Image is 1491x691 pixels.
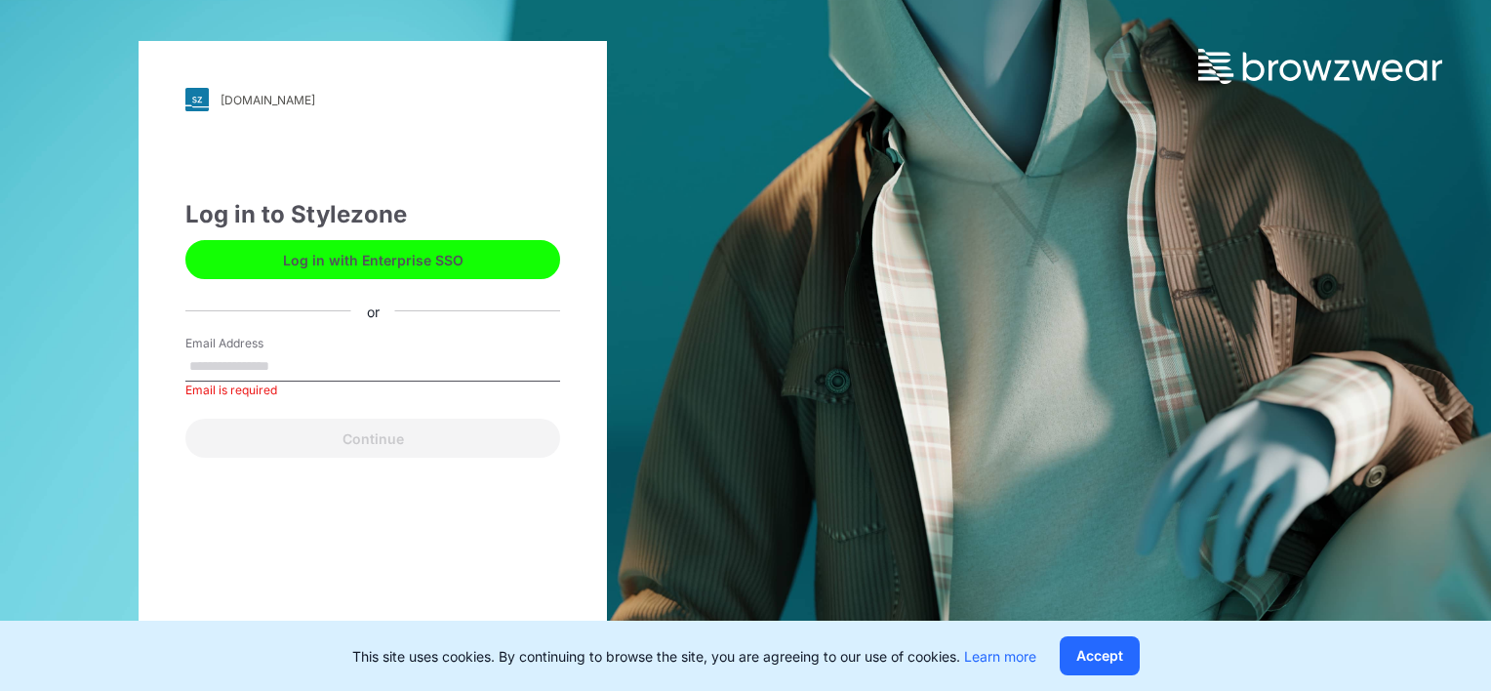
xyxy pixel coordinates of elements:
[352,646,1036,667] p: This site uses cookies. By continuing to browse the site, you are agreeing to our use of cookies.
[185,88,560,111] a: [DOMAIN_NAME]
[185,335,322,352] label: Email Address
[221,93,315,107] div: [DOMAIN_NAME]
[185,382,560,399] div: Email is required
[351,301,395,321] div: or
[185,197,560,232] div: Log in to Stylezone
[1060,636,1140,675] button: Accept
[185,88,209,111] img: svg+xml;base64,PHN2ZyB3aWR0aD0iMjgiIGhlaWdodD0iMjgiIHZpZXdCb3g9IjAgMCAyOCAyOCIgZmlsbD0ibm9uZSIgeG...
[185,240,560,279] button: Log in with Enterprise SSO
[964,648,1036,665] a: Learn more
[1198,49,1442,84] img: browzwear-logo.73288ffb.svg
